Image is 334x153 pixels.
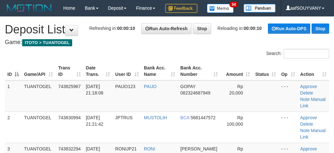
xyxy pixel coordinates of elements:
a: Note [300,97,310,102]
span: GOPAY [180,84,195,89]
h4: Game: [5,39,329,46]
a: PAIJO [144,84,157,89]
span: Reloading in: [218,26,262,31]
td: TUANTOGEL [21,80,56,112]
img: Button%20Memo.svg [207,4,234,13]
a: Stop [193,23,211,34]
a: Stop [312,23,329,34]
span: [DATE] 21:18:08 [86,84,104,95]
span: JPTRUS [115,115,133,120]
a: MUSTOLIH [144,115,167,120]
span: PAIJO123 [115,84,135,89]
th: Game/API: activate to sort column ascending [21,62,56,80]
span: Rp 20,000 [229,84,243,95]
span: 743825967 [58,84,81,89]
td: TUANTOGEL [21,112,56,143]
a: Delete [300,122,313,127]
span: [DATE] 21:21:42 [86,115,104,127]
img: panduan.png [244,4,276,13]
a: Note [300,128,310,133]
a: Delete [300,90,313,95]
a: RONI [144,146,155,151]
th: Trans ID: activate to sort column ascending [56,62,83,80]
span: BCA [180,115,189,120]
strong: 00:00:10 [244,26,262,31]
th: User ID: activate to sort column ascending [113,62,141,80]
span: 743830994 [58,115,81,120]
a: Approve [300,115,317,120]
span: Refreshing in: [89,26,135,31]
td: - - - [278,112,297,143]
h1: Deposit List [5,23,329,36]
span: Copy 5681447572 to clipboard [191,115,216,120]
th: Date Trans.: activate to sort column ascending [83,62,113,80]
a: Run Auto-DPS [268,23,310,34]
span: Rp 100,000 [227,115,243,127]
input: Search: [284,49,329,59]
span: [PERSON_NAME] [180,146,217,151]
a: Manual Link [300,97,326,108]
strong: 00:00:10 [117,26,135,31]
a: Manual Link [300,128,326,139]
th: Bank Acc. Name: activate to sort column ascending [141,62,178,80]
th: Status: activate to sort column ascending [253,62,278,80]
a: Approve [300,146,317,151]
img: Feedback.jpg [165,4,197,13]
td: 1 [5,80,21,112]
a: Run Auto-Refresh [141,23,192,34]
img: MOTION_logo.png [5,3,54,13]
span: ITOTO > TUANTOGEL [22,39,72,46]
span: RONIJP21 [115,146,137,151]
span: Copy 082324687949 to clipboard [180,90,210,95]
span: 34 [229,2,238,7]
th: Op: activate to sort column ascending [278,62,297,80]
a: Approve [300,84,317,89]
th: ID: activate to sort column descending [5,62,21,80]
th: Action: activate to sort column ascending [298,62,329,80]
label: Search: [266,49,329,59]
th: Bank Acc. Number: activate to sort column ascending [178,62,220,80]
td: 2 [5,112,21,143]
span: 743832294 [58,146,81,151]
th: Amount: activate to sort column ascending [220,62,253,80]
td: - - - [278,80,297,112]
